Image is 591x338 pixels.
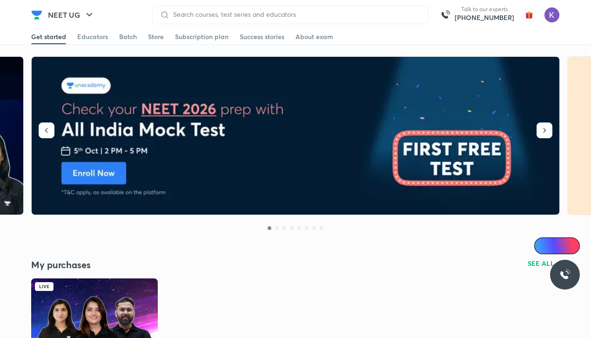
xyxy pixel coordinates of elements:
img: avatar [522,7,537,22]
div: Success stories [240,32,284,41]
a: Store [148,29,164,44]
button: NEET UG [42,6,101,24]
a: About exam [295,29,333,44]
span: Ai Doubts [550,242,574,250]
img: call-us [436,6,455,24]
h4: My purchases [31,259,295,271]
div: Subscription plan [175,32,228,41]
div: Batch [119,32,137,41]
div: Live [35,282,54,291]
div: Get started [31,32,66,41]
div: Store [148,32,164,41]
a: Subscription plan [175,29,228,44]
div: About exam [295,32,333,41]
input: Search courses, test series and educators [169,11,421,18]
a: Ai Doubts [534,237,580,254]
a: Batch [119,29,137,44]
a: [PHONE_NUMBER] [455,13,514,22]
img: ttu [559,269,571,280]
a: Success stories [240,29,284,44]
img: Icon [540,242,547,250]
img: Company Logo [31,9,42,20]
a: Educators [77,29,108,44]
img: Koyna Rana [544,7,560,23]
span: SEE ALL [528,260,555,267]
button: SEE ALL [522,256,560,271]
div: Educators [77,32,108,41]
p: Talk to our experts [455,6,514,13]
a: Get started [31,29,66,44]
